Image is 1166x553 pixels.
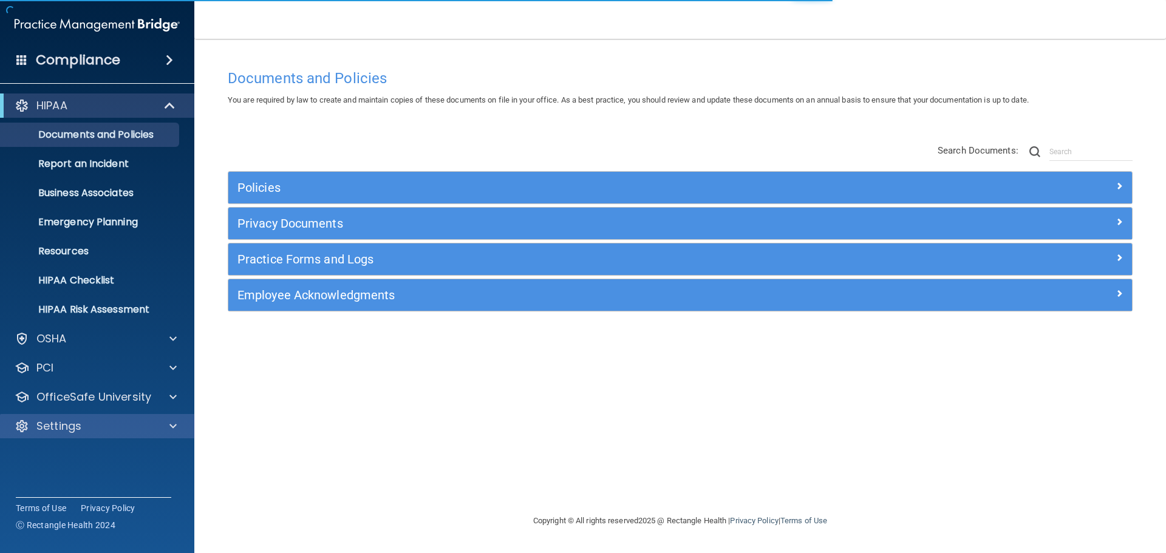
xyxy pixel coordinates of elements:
a: Privacy Documents [237,214,1123,233]
a: Settings [15,419,177,433]
p: Documents and Policies [8,129,174,141]
a: Practice Forms and Logs [237,249,1123,269]
p: Resources [8,245,174,257]
img: PMB logo [15,13,180,37]
p: Emergency Planning [8,216,174,228]
p: Business Associates [8,187,174,199]
a: Terms of Use [780,516,827,525]
div: Copyright © All rights reserved 2025 @ Rectangle Health | | [459,501,902,540]
a: Privacy Policy [730,516,778,525]
a: HIPAA [15,98,176,113]
a: OfficeSafe University [15,390,177,404]
img: ic-search.3b580494.png [1029,146,1040,157]
h5: Practice Forms and Logs [237,253,897,266]
span: You are required by law to create and maintain copies of these documents on file in your office. ... [228,95,1029,104]
p: PCI [36,361,53,375]
h4: Compliance [36,52,120,69]
p: HIPAA Checklist [8,274,174,287]
p: OSHA [36,331,67,346]
a: Policies [237,178,1123,197]
span: Search Documents: [938,145,1018,156]
input: Search [1049,143,1133,161]
p: Report an Incident [8,158,174,170]
a: Terms of Use [16,502,66,514]
p: OfficeSafe University [36,390,151,404]
span: Ⓒ Rectangle Health 2024 [16,519,115,531]
h5: Policies [237,181,897,194]
a: OSHA [15,331,177,346]
p: Settings [36,419,81,433]
a: PCI [15,361,177,375]
p: HIPAA [36,98,67,113]
h4: Documents and Policies [228,70,1133,86]
p: HIPAA Risk Assessment [8,304,174,316]
a: Privacy Policy [81,502,135,514]
h5: Employee Acknowledgments [237,288,897,302]
h5: Privacy Documents [237,217,897,230]
a: Employee Acknowledgments [237,285,1123,305]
